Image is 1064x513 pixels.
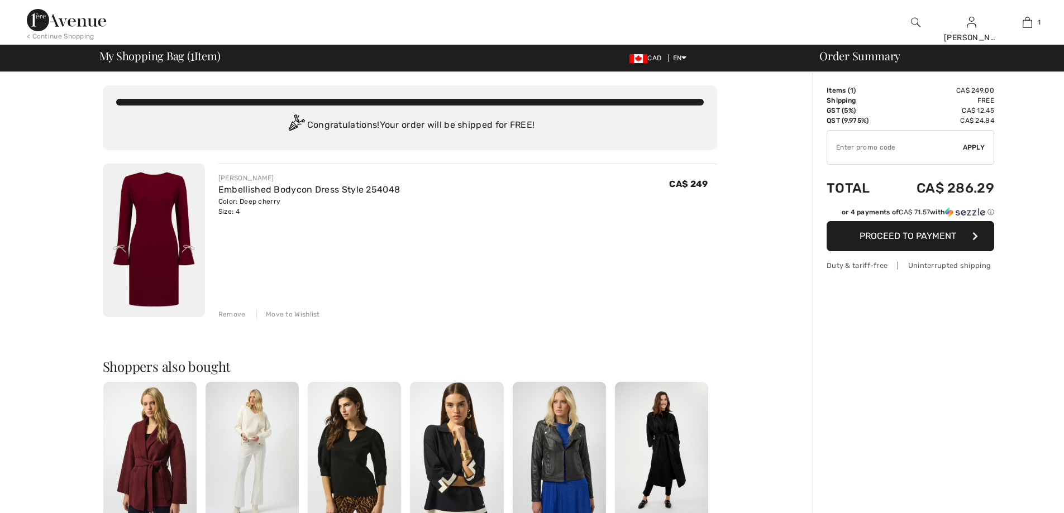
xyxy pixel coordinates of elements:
[886,169,994,207] td: CA$ 286.29
[967,16,976,29] img: My Info
[827,106,886,116] td: GST (5%)
[806,50,1057,61] div: Order Summary
[190,47,194,62] span: 1
[103,164,205,317] img: Embellished Bodycon Dress Style 254048
[886,106,994,116] td: CA$ 12.45
[673,54,687,62] span: EN
[944,32,999,44] div: [PERSON_NAME]
[629,54,666,62] span: CAD
[218,309,246,319] div: Remove
[1000,16,1055,29] a: 1
[967,17,976,27] a: Sign In
[827,116,886,126] td: QST (9.975%)
[945,207,985,217] img: Sezzle
[850,87,853,94] span: 1
[218,196,400,217] div: Color: Deep cherry Size: 4
[827,169,886,207] td: Total
[827,207,994,221] div: or 4 payments ofCA$ 71.57withSezzle Click to learn more about Sezzle
[899,208,930,216] span: CA$ 71.57
[860,231,956,241] span: Proceed to Payment
[256,309,320,319] div: Move to Wishlist
[1023,16,1032,29] img: My Bag
[285,114,307,137] img: Congratulation2.svg
[911,16,920,29] img: search the website
[1038,17,1041,27] span: 1
[886,85,994,95] td: CA$ 249.00
[827,221,994,251] button: Proceed to Payment
[629,54,647,63] img: Canadian Dollar
[218,173,400,183] div: [PERSON_NAME]
[886,116,994,126] td: CA$ 24.84
[103,359,717,373] h2: Shoppers also bought
[827,85,886,95] td: Items ( )
[669,179,708,189] span: CA$ 249
[842,207,994,217] div: or 4 payments of with
[99,50,221,61] span: My Shopping Bag ( Item)
[116,114,704,137] div: Congratulations! Your order will be shipped for FREE!
[827,95,886,106] td: Shipping
[827,260,994,271] div: Duty & tariff-free | Uninterrupted shipping
[218,184,400,195] a: Embellished Bodycon Dress Style 254048
[27,9,106,31] img: 1ère Avenue
[886,95,994,106] td: Free
[27,31,94,41] div: < Continue Shopping
[963,142,985,152] span: Apply
[827,131,963,164] input: Promo code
